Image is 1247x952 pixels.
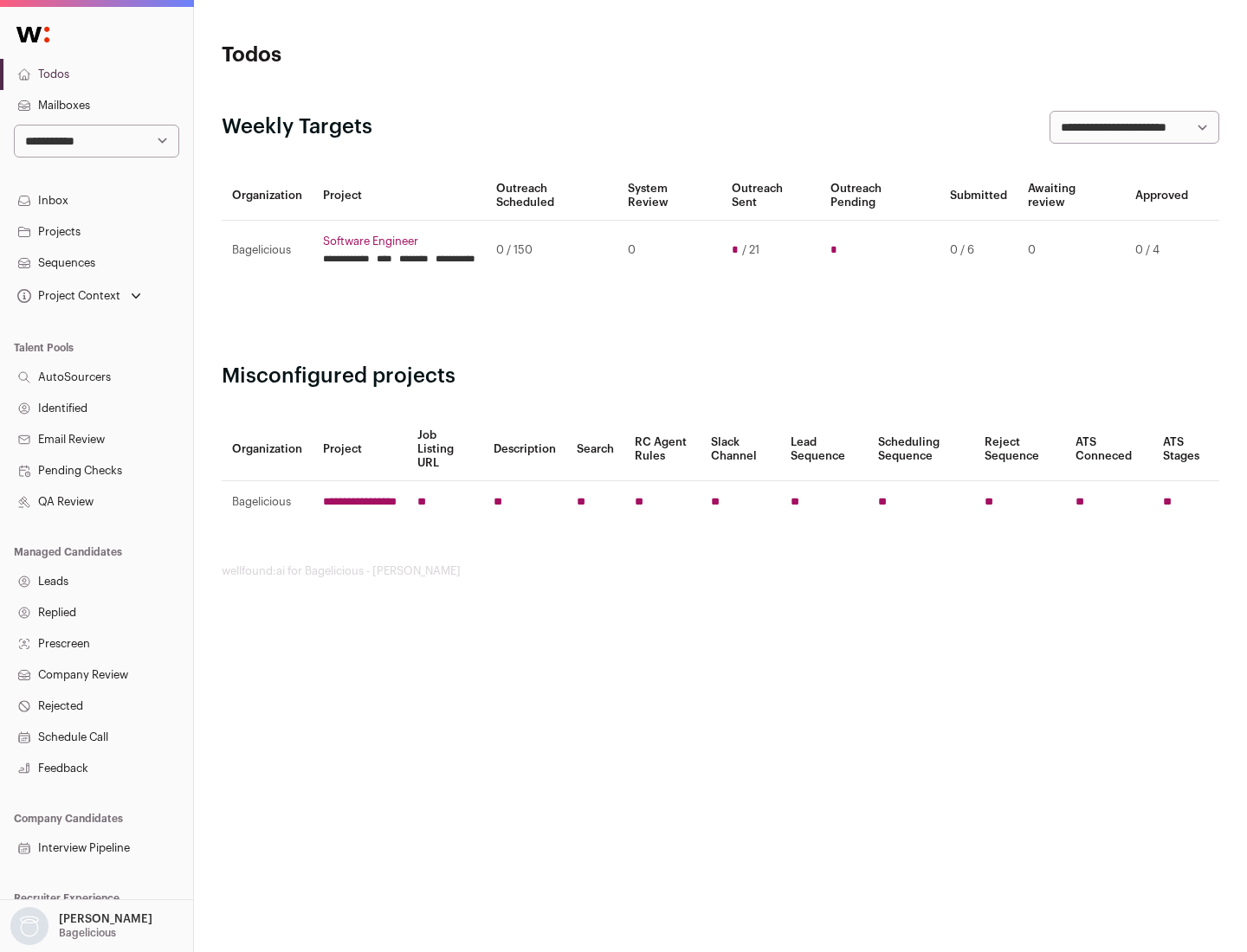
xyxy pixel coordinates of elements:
td: 0 / 150 [486,221,617,280]
h2: Weekly Targets [222,113,372,141]
td: Bagelicious [222,481,313,524]
img: Wellfound [7,17,59,52]
th: Search [566,418,624,481]
button: Open dropdown [14,284,145,308]
th: Organization [222,418,313,481]
th: Approved [1125,171,1199,221]
td: 0 [617,221,720,280]
th: Project [313,171,486,221]
th: System Review [617,171,720,221]
th: Description [483,418,566,481]
img: nopic.png [10,907,48,945]
th: Slack Channel [701,418,780,481]
td: 0 / 4 [1125,221,1199,280]
th: ATS Conneced [1065,418,1152,481]
th: Job Listing URL [407,418,483,481]
th: Outreach Pending [820,171,939,221]
th: Submitted [940,171,1018,221]
h2: Misconfigured projects [222,363,1219,390]
td: 0 [1018,221,1125,280]
h1: Todos [222,42,554,69]
th: Reject Sequence [974,418,1066,481]
p: Bagelicious [59,926,116,940]
footer: wellfound:ai for Bagelicious - [PERSON_NAME] [222,564,1219,578]
td: 0 / 6 [940,221,1018,280]
div: Project Context [14,289,120,303]
th: Lead Sequence [780,418,868,481]
th: ATS Stages [1153,418,1219,481]
th: Outreach Scheduled [486,171,617,221]
th: Awaiting review [1018,171,1125,221]
th: Scheduling Sequence [868,418,974,481]
th: RC Agent Rules [624,418,700,481]
th: Outreach Sent [721,171,821,221]
p: [PERSON_NAME] [59,912,152,926]
td: Bagelicious [222,221,313,280]
button: Open dropdown [7,907,156,945]
th: Project [313,418,407,481]
th: Organization [222,171,313,221]
a: Software Engineer [323,235,475,248]
span: / 21 [742,243,759,257]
